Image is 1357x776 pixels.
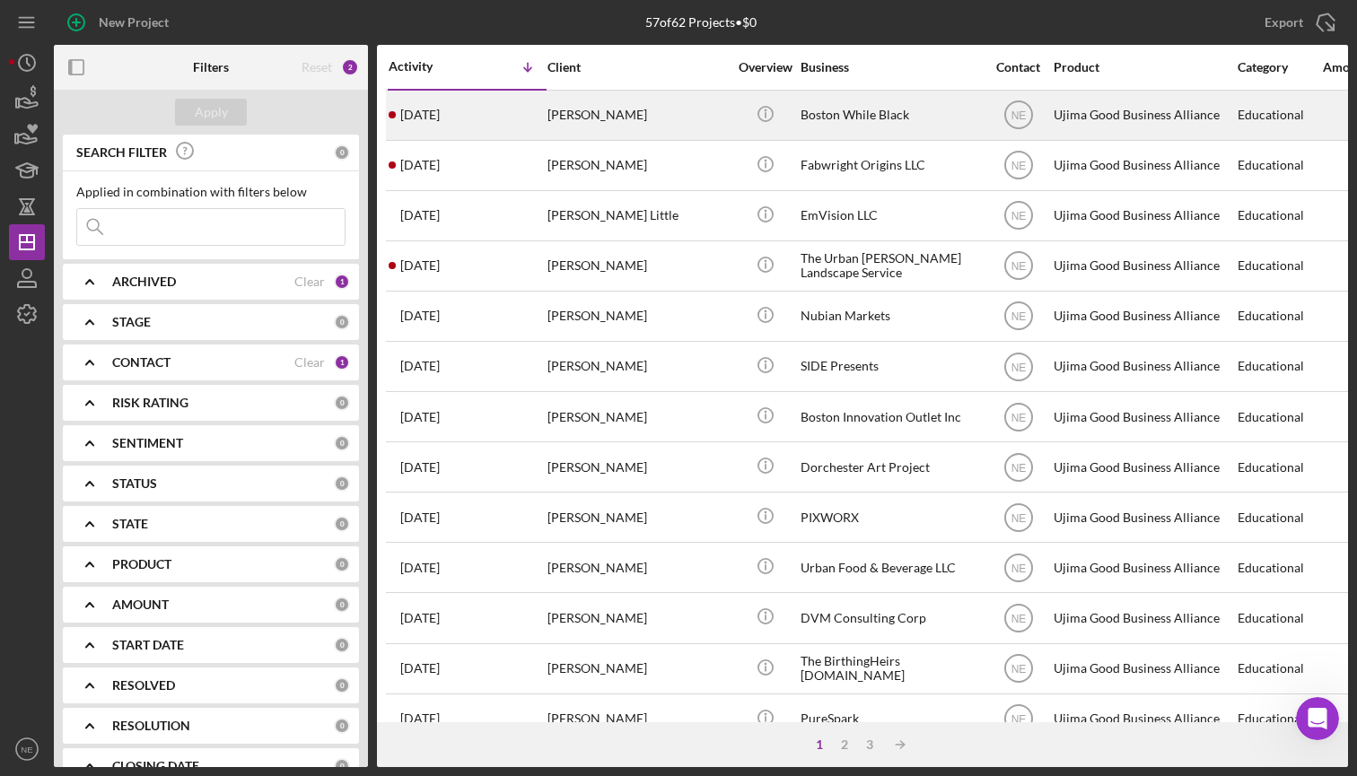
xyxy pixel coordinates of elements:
[1011,613,1026,625] text: NE
[1238,343,1321,390] div: Educational
[334,677,350,693] div: 0
[547,343,727,390] div: [PERSON_NAME]
[193,60,229,74] b: Filters
[195,99,228,126] div: Apply
[334,274,350,290] div: 1
[1054,142,1233,189] div: Ujima Good Business Alliance
[1011,361,1026,373] text: NE
[1296,697,1339,740] iframe: Intercom live chat
[1238,594,1321,641] div: Educational
[334,718,350,734] div: 0
[400,410,440,424] time: 2024-11-20 14:10
[1011,511,1026,524] text: NE
[1247,4,1348,40] button: Export
[1238,192,1321,240] div: Educational
[76,145,167,160] b: SEARCH FILTER
[112,476,157,491] b: STATUS
[1011,663,1026,676] text: NE
[547,493,727,541] div: [PERSON_NAME]
[1238,393,1321,440] div: Educational
[1054,343,1233,390] div: Ujima Good Business Alliance
[1011,411,1026,423] text: NE
[801,393,980,440] div: Boston Innovation Outlet Inc
[400,309,440,323] time: 2024-12-02 17:00
[801,192,980,240] div: EmVision LLC
[21,745,32,754] text: NE
[801,695,980,743] div: PureSpark
[801,544,980,591] div: Urban Food & Beverage LLC
[112,719,190,733] b: RESOLUTION
[547,92,727,139] div: [PERSON_NAME]
[547,594,727,641] div: [PERSON_NAME]
[1238,142,1321,189] div: Educational
[547,142,727,189] div: [PERSON_NAME]
[334,314,350,330] div: 0
[175,99,247,126] button: Apply
[1054,594,1233,641] div: Ujima Good Business Alliance
[547,60,727,74] div: Client
[334,395,350,411] div: 0
[112,638,184,652] b: START DATE
[112,557,171,571] b: PRODUCT
[731,60,799,74] div: Overview
[547,242,727,290] div: [PERSON_NAME]
[1054,292,1233,340] div: Ujima Good Business Alliance
[807,737,832,752] div: 1
[1011,210,1026,222] text: NE
[1238,60,1321,74] div: Category
[9,731,45,767] button: NE
[112,396,188,410] b: RISK RATING
[857,737,882,752] div: 3
[400,561,440,575] time: 2024-11-15 19:40
[294,275,325,289] div: Clear
[801,60,980,74] div: Business
[547,695,727,743] div: [PERSON_NAME]
[400,611,440,625] time: 2024-11-13 01:42
[1011,562,1026,574] text: NE
[54,4,187,40] button: New Project
[400,661,440,676] time: 2024-11-12 23:20
[400,711,440,726] time: 2024-11-12 21:57
[112,678,175,693] b: RESOLVED
[801,645,980,693] div: The BirthingHeirs [DOMAIN_NAME]
[1054,60,1233,74] div: Product
[99,4,169,40] div: New Project
[1054,544,1233,591] div: Ujima Good Business Alliance
[112,436,183,450] b: SENTIMENT
[801,343,980,390] div: SIDE Presents
[334,435,350,451] div: 0
[801,142,980,189] div: Fabwright Origins LLC
[112,355,171,370] b: CONTACT
[1011,260,1026,273] text: NE
[341,58,359,76] div: 2
[985,60,1052,74] div: Contact
[1011,461,1026,474] text: NE
[1238,92,1321,139] div: Educational
[547,393,727,440] div: [PERSON_NAME]
[112,315,151,329] b: STAGE
[76,185,346,199] div: Applied in combination with filters below
[334,144,350,161] div: 0
[1054,645,1233,693] div: Ujima Good Business Alliance
[801,443,980,491] div: Dorchester Art Project
[1265,4,1303,40] div: Export
[1238,544,1321,591] div: Educational
[801,242,980,290] div: The Urban [PERSON_NAME] Landscape Service
[1011,713,1026,726] text: NE
[645,15,757,30] div: 57 of 62 Projects • $0
[400,359,440,373] time: 2024-11-22 22:14
[1238,645,1321,693] div: Educational
[400,460,440,475] time: 2024-11-18 02:02
[334,556,350,572] div: 0
[1011,109,1026,122] text: NE
[1238,443,1321,491] div: Educational
[294,355,325,370] div: Clear
[801,92,980,139] div: Boston While Black
[1011,310,1026,323] text: NE
[547,645,727,693] div: [PERSON_NAME]
[801,594,980,641] div: DVM Consulting Corp
[1054,242,1233,290] div: Ujima Good Business Alliance
[400,258,440,273] time: 2024-12-30 02:33
[334,354,350,371] div: 1
[547,292,727,340] div: [PERSON_NAME]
